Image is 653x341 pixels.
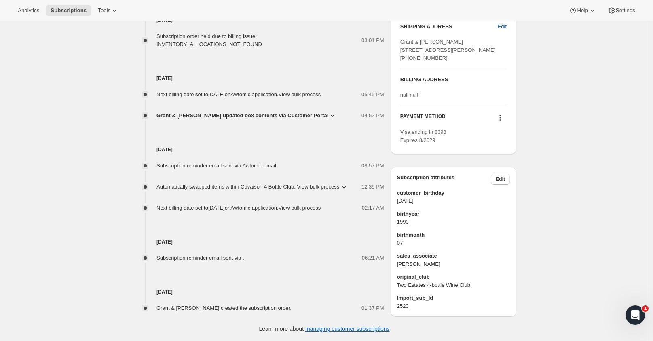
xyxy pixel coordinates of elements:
span: Subscription reminder email sent via Awtomic email. [156,163,278,169]
span: Grant & [PERSON_NAME] [STREET_ADDRESS][PERSON_NAME] [PHONE_NUMBER] [400,39,496,61]
span: Subscription reminder email sent via . [156,255,244,261]
h4: [DATE] [132,74,384,83]
button: Settings [603,5,640,16]
span: 1 [642,305,649,312]
span: original_club [397,273,510,281]
button: View bulk process [279,91,321,97]
span: [PERSON_NAME] [397,260,510,268]
span: Tools [98,7,110,14]
button: Tools [93,5,123,16]
h3: BILLING ADDRESS [400,76,507,84]
span: 06:21 AM [362,254,384,262]
button: View bulk process [279,205,321,211]
h4: [DATE] [132,146,384,154]
span: Next billing date set to [DATE] on Awtomic application . [156,205,321,211]
h4: [DATE] [132,288,384,296]
h3: SHIPPING ADDRESS [400,23,498,31]
span: sales_associate [397,252,510,260]
span: Subscription order held due to billing issue: INVENTORY_ALLOCATIONS_NOT_FOUND [156,33,262,47]
span: Next billing date set to [DATE] on Awtomic application . [156,91,321,97]
span: Edit [498,23,507,31]
button: Subscriptions [46,5,91,16]
button: Grant & [PERSON_NAME] updated box contents via Customer Portal [156,112,336,120]
span: Help [577,7,588,14]
span: 12:39 PM [361,183,384,191]
p: Learn more about [259,325,390,333]
button: Automatically swapped items within Cuvaison 4 Bottle Club. View bulk process [152,180,353,193]
button: Analytics [13,5,44,16]
iframe: Intercom live chat [626,305,645,325]
span: birthmonth [397,231,510,239]
span: customer_birthday [397,189,510,197]
button: View bulk process [297,184,340,190]
span: 04:52 PM [361,112,384,120]
span: 08:57 PM [361,162,384,170]
span: [DATE] [397,197,510,205]
span: Subscriptions [51,7,87,14]
span: Edit [496,176,505,182]
span: import_sub_id [397,294,510,302]
span: birthyear [397,210,510,218]
span: Two Estates 4-bottle Wine Club [397,281,510,289]
span: 01:37 PM [361,304,384,312]
span: 02:17 AM [362,204,384,212]
span: Grant & [PERSON_NAME] created the subscription order. [156,305,292,311]
span: 07 [397,239,510,247]
span: null null [400,92,418,98]
button: Edit [491,174,510,185]
h3: Subscription attributes [397,174,491,185]
span: 05:45 PM [361,91,384,99]
button: Edit [493,20,511,33]
button: Help [564,5,601,16]
span: 1990 [397,218,510,226]
span: Analytics [18,7,39,14]
span: Automatically swapped items within Cuvaison 4 Bottle Club . [156,183,339,191]
span: Grant & [PERSON_NAME] updated box contents via Customer Portal [156,112,328,120]
span: 2520 [397,302,510,310]
h3: PAYMENT METHOD [400,113,446,124]
span: 03:01 PM [361,36,384,44]
h4: [DATE] [132,238,384,246]
span: Settings [616,7,635,14]
span: Visa ending in 8398 Expires 8/2029 [400,129,446,143]
a: managing customer subscriptions [305,326,390,332]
